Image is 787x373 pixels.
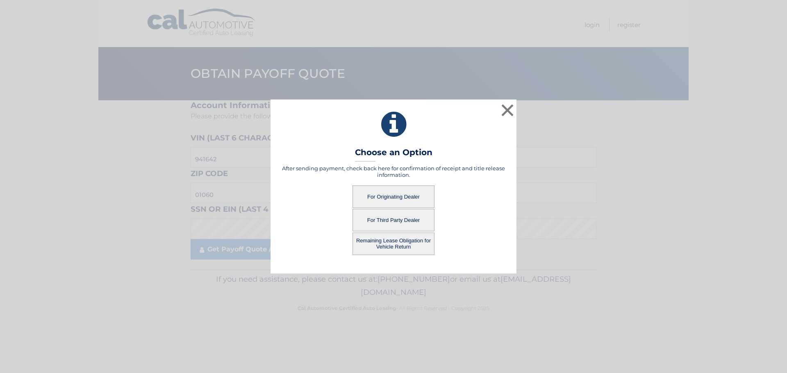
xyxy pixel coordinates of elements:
button: × [499,102,516,118]
button: For Originating Dealer [353,185,434,208]
h5: After sending payment, check back here for confirmation of receipt and title release information. [281,165,506,178]
h3: Choose an Option [355,147,432,162]
button: For Third Party Dealer [353,209,434,231]
button: Remaining Lease Obligation for Vehicle Return [353,233,434,255]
